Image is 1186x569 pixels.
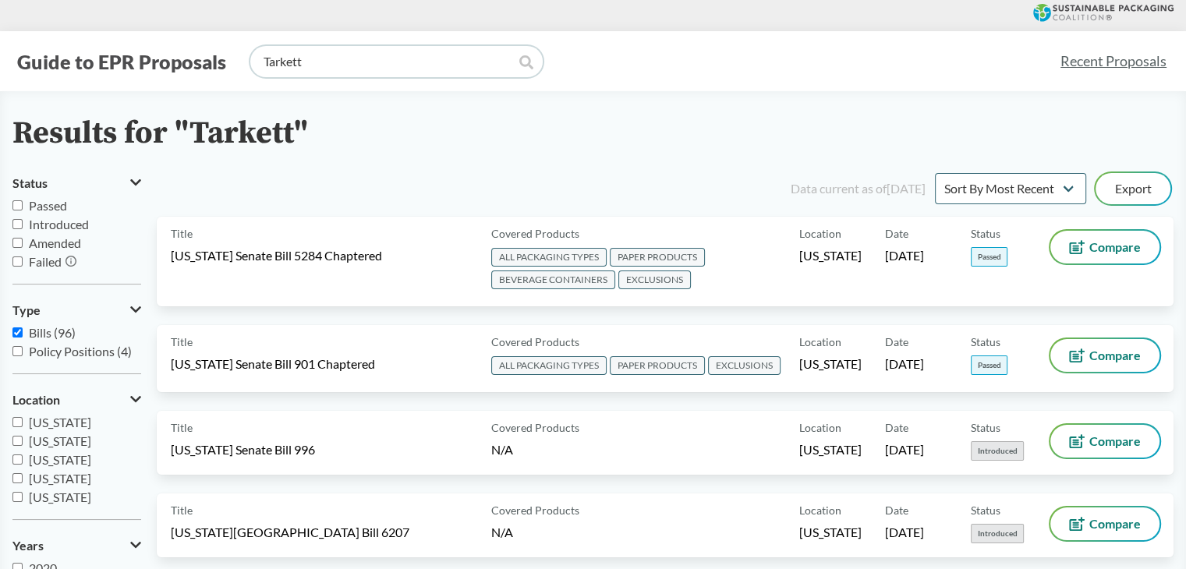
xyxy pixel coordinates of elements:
[885,524,924,541] span: [DATE]
[12,200,23,210] input: Passed
[885,247,924,264] span: [DATE]
[12,176,48,190] span: Status
[12,49,231,74] button: Guide to EPR Proposals
[491,270,615,289] span: BEVERAGE CONTAINERS
[12,303,41,317] span: Type
[29,415,91,429] span: [US_STATE]
[12,393,60,407] span: Location
[171,334,193,350] span: Title
[12,492,23,502] input: [US_STATE]
[171,355,375,373] span: [US_STATE] Senate Bill 901 Chaptered
[799,247,862,264] span: [US_STATE]
[1053,44,1174,79] a: Recent Proposals
[1089,435,1141,447] span: Compare
[799,334,841,350] span: Location
[971,225,1000,242] span: Status
[799,441,862,458] span: [US_STATE]
[1089,241,1141,253] span: Compare
[491,356,607,375] span: ALL PACKAGING TYPES
[29,344,132,359] span: Policy Positions (4)
[171,524,409,541] span: [US_STATE][GEOGRAPHIC_DATA] Bill 6207
[29,217,89,231] span: Introduced
[12,539,44,553] span: Years
[12,327,23,338] input: Bills (96)
[1096,173,1170,204] button: Export
[12,454,23,465] input: [US_STATE]
[29,198,67,213] span: Passed
[491,525,513,539] span: N/A
[708,356,781,375] span: EXCLUSIONS
[491,334,579,350] span: Covered Products
[971,247,1007,267] span: Passed
[610,356,705,375] span: PAPER PRODUCTS
[971,441,1024,461] span: Introduced
[171,502,193,518] span: Title
[171,247,382,264] span: [US_STATE] Senate Bill 5284 Chaptered
[12,256,23,267] input: Failed
[1050,507,1159,540] button: Compare
[491,502,579,518] span: Covered Products
[12,473,23,483] input: [US_STATE]
[171,419,193,436] span: Title
[618,270,691,289] span: EXCLUSIONS
[250,46,543,77] input: Find a proposal
[491,248,607,267] span: ALL PACKAGING TYPES
[12,346,23,356] input: Policy Positions (4)
[29,325,76,340] span: Bills (96)
[12,387,141,413] button: Location
[1089,349,1141,362] span: Compare
[1089,518,1141,530] span: Compare
[885,355,924,373] span: [DATE]
[799,225,841,242] span: Location
[29,254,62,269] span: Failed
[171,441,315,458] span: [US_STATE] Senate Bill 996
[971,524,1024,543] span: Introduced
[799,502,841,518] span: Location
[12,417,23,427] input: [US_STATE]
[885,334,908,350] span: Date
[610,248,705,267] span: PAPER PRODUCTS
[885,502,908,518] span: Date
[491,442,513,457] span: N/A
[885,441,924,458] span: [DATE]
[799,524,862,541] span: [US_STATE]
[1050,339,1159,372] button: Compare
[885,225,908,242] span: Date
[12,436,23,446] input: [US_STATE]
[799,419,841,436] span: Location
[971,419,1000,436] span: Status
[12,170,141,196] button: Status
[971,334,1000,350] span: Status
[171,225,193,242] span: Title
[29,235,81,250] span: Amended
[791,179,926,198] div: Data current as of [DATE]
[12,238,23,248] input: Amended
[12,116,308,151] h2: Results for "Tarkett"
[491,419,579,436] span: Covered Products
[971,502,1000,518] span: Status
[1050,425,1159,458] button: Compare
[29,433,91,448] span: [US_STATE]
[12,532,141,559] button: Years
[12,219,23,229] input: Introduced
[29,452,91,467] span: [US_STATE]
[971,355,1007,375] span: Passed
[29,489,91,504] span: [US_STATE]
[799,355,862,373] span: [US_STATE]
[491,225,579,242] span: Covered Products
[12,297,141,323] button: Type
[29,471,91,486] span: [US_STATE]
[885,419,908,436] span: Date
[1050,231,1159,263] button: Compare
